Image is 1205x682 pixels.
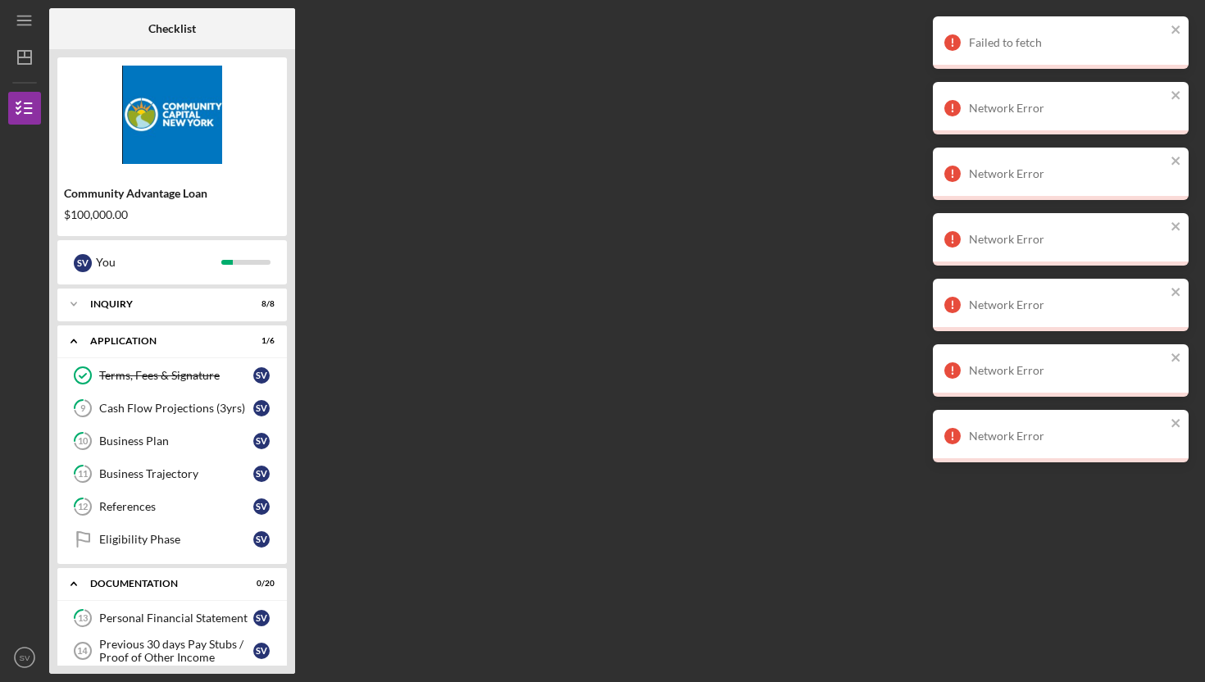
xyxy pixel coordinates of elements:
[66,425,279,457] a: 10Business PlanSV
[99,533,253,546] div: Eligibility Phase
[99,467,253,480] div: Business Trajectory
[148,22,196,35] b: Checklist
[253,610,270,626] div: S V
[66,634,279,667] a: 14Previous 30 days Pay Stubs / Proof of Other IncomeSV
[969,298,1166,311] div: Network Error
[78,502,88,512] tspan: 12
[1171,285,1182,301] button: close
[253,498,270,515] div: S V
[245,579,275,589] div: 0 / 20
[99,434,253,448] div: Business Plan
[66,602,279,634] a: 13Personal Financial StatementSV
[90,579,234,589] div: Documentation
[96,248,221,276] div: You
[99,369,253,382] div: Terms, Fees & Signature
[253,433,270,449] div: S V
[78,613,88,624] tspan: 13
[253,531,270,548] div: S V
[253,367,270,384] div: S V
[66,392,279,425] a: 9Cash Flow Projections (3yrs)SV
[99,612,253,625] div: Personal Financial Statement
[253,466,270,482] div: S V
[99,500,253,513] div: References
[20,653,30,662] text: SV
[1171,351,1182,366] button: close
[66,490,279,523] a: 12ReferencesSV
[245,299,275,309] div: 8 / 8
[253,643,270,659] div: S V
[969,167,1166,180] div: Network Error
[57,66,287,164] img: Product logo
[90,336,234,346] div: Application
[99,402,253,415] div: Cash Flow Projections (3yrs)
[78,469,88,480] tspan: 11
[245,336,275,346] div: 1 / 6
[969,36,1166,49] div: Failed to fetch
[8,641,41,674] button: SV
[969,233,1166,246] div: Network Error
[74,254,92,272] div: S V
[1171,89,1182,104] button: close
[64,208,280,221] div: $100,000.00
[969,430,1166,443] div: Network Error
[78,436,89,447] tspan: 10
[66,523,279,556] a: Eligibility PhaseSV
[80,403,86,414] tspan: 9
[1171,154,1182,170] button: close
[969,102,1166,115] div: Network Error
[1171,416,1182,432] button: close
[90,299,234,309] div: Inquiry
[77,646,88,656] tspan: 14
[969,364,1166,377] div: Network Error
[253,400,270,416] div: S V
[64,187,280,200] div: Community Advantage Loan
[99,638,253,664] div: Previous 30 days Pay Stubs / Proof of Other Income
[1171,220,1182,235] button: close
[66,359,279,392] a: Terms, Fees & SignatureSV
[1171,23,1182,39] button: close
[66,457,279,490] a: 11Business TrajectorySV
